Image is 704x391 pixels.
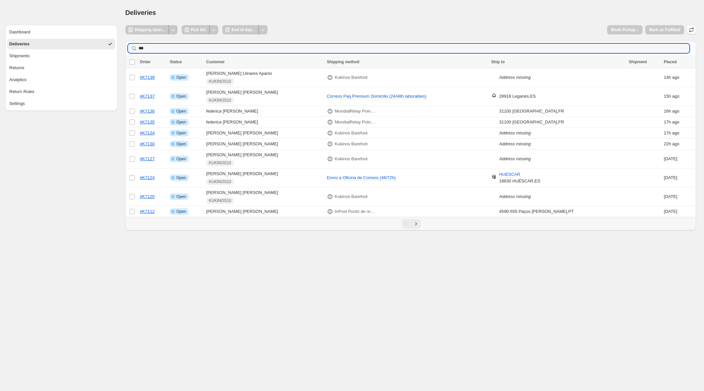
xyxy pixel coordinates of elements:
td: ago [662,128,696,139]
i: Address missing [499,194,531,199]
button: Analytics [7,74,115,85]
a: #K7137 [140,94,155,99]
td: [PERSON_NAME] [PERSON_NAME] [204,87,325,106]
a: #K7135 [140,120,155,124]
span: Open [176,130,186,136]
span: KUKINOS10 [209,198,231,203]
span: Open [176,94,186,99]
div: 31100 [GEOGRAPHIC_DATA] , FR [499,119,564,125]
a: #K7112 [140,209,155,214]
td: [PERSON_NAME] Llinares Aparisi [204,68,325,87]
p: Kukinos Barefoot [335,141,367,147]
div: Settings [9,100,25,107]
div: Return Rules [9,88,34,95]
button: Shipments [7,51,115,61]
span: Ship to [491,60,505,64]
td: ago [662,106,696,117]
time: Saturday, September 13, 2025 at 1:40:42 PM [664,194,678,199]
button: Correos Paq Premium Domicilio (24/48h laborables) [323,91,430,102]
button: Kukinos Barefoot [331,72,371,83]
a: #K7130 [140,141,155,146]
p: MondialRelay Point de Retrait (5 a 8 [PERSON_NAME] laborables) • 0.1 km [335,108,376,115]
span: Open [176,194,186,199]
td: [PERSON_NAME] [PERSON_NAME] [204,128,325,139]
i: Address missing [499,75,531,80]
span: Order [140,60,151,64]
td: [PERSON_NAME] [PERSON_NAME] [204,187,325,206]
td: ago [662,139,696,150]
button: InPost Punto de recogida (5 a 8 [PERSON_NAME] laborables) • 0.35 km [331,206,380,217]
button: Dashboard [7,27,115,37]
i: Address missing [499,156,531,161]
span: Customer [206,60,225,64]
span: KUKINOS10 [209,79,231,84]
button: Returns [7,63,115,73]
nav: Pagination [125,217,696,230]
td: ago [662,117,696,128]
time: Sunday, September 14, 2025 at 7:09:45 PM [664,120,671,124]
span: Open [176,141,186,147]
a: #K7120 [140,194,155,199]
span: HUESCAR [499,172,520,177]
p: Kukinos Barefoot [335,156,367,162]
span: Open [176,75,186,80]
time: Sunday, September 14, 2025 at 9:00:19 PM [664,94,671,99]
a: #K7124 [140,175,155,180]
span: Shipping method [327,60,359,64]
time: Sunday, September 14, 2025 at 6:59:42 PM [664,130,671,135]
td: federica [PERSON_NAME] [204,106,325,117]
time: Friday, September 12, 2025 at 10:35:05 PM [664,209,678,214]
i: Address missing [499,141,531,146]
p: Kukinos Barefoot [335,74,367,81]
button: Deliveries [7,39,115,49]
td: federica [PERSON_NAME] [204,117,325,128]
td: [PERSON_NAME] [PERSON_NAME] [204,169,325,187]
p: Kukinos Barefoot [335,193,367,200]
div: 18830 HUÉSCAR , ES [499,171,540,184]
span: KUKINOS10 [209,98,231,103]
p: MondialRelay Point de Retrait (5 a 8 [PERSON_NAME] laborables) • 0.1 km [335,119,376,125]
div: 4590-555 Paços [PERSON_NAME] , PT [499,208,574,215]
button: Next [411,219,421,228]
span: Shipment [629,60,647,64]
i: Address missing [499,130,531,135]
td: ago [662,87,696,106]
time: Sunday, September 14, 2025 at 2:02:34 PM [664,141,671,146]
span: Deliveries [125,9,156,16]
span: Open [176,209,186,214]
button: Kukinos Barefoot [331,191,371,202]
button: Envío a Oficina de Correos (48/72h) [323,172,399,183]
button: Return Rules [7,86,115,97]
div: Deliveries [9,41,29,47]
time: Sunday, September 14, 2025 at 9:16:55 PM [664,75,671,80]
div: 28918 Leganés , ES [499,93,536,100]
span: Open [176,175,186,180]
a: #K7134 [140,130,155,135]
div: Dashboard [9,29,30,35]
button: Kukinos Barefoot [331,128,371,138]
span: Correos Paq Premium Domicilio (24/48h laborables) [327,94,426,99]
span: Open [176,109,186,114]
button: Kukinos Barefoot [331,139,371,149]
a: #K7139 [140,75,155,80]
td: ago [662,68,696,87]
div: 31100 [GEOGRAPHIC_DATA] , FR [499,108,564,115]
div: Shipments [9,53,29,59]
button: MondialRelay Point de Retrait (5 a 8 [PERSON_NAME] laborables) • 0.1 km [331,106,380,117]
span: KUKINOS10 [209,179,231,184]
a: #K7136 [140,109,155,114]
span: Open [176,156,186,162]
time: Saturday, September 13, 2025 at 7:56:40 PM [664,175,678,180]
p: Kukinos Barefoot [335,130,367,136]
time: Sunday, September 14, 2025 at 7:22:25 PM [664,109,671,114]
span: Status [170,60,182,64]
button: HUESCAR [495,169,524,180]
span: Open [176,120,186,125]
div: Returns [9,65,24,71]
td: [PERSON_NAME] [PERSON_NAME] [204,150,325,169]
td: [PERSON_NAME] [PERSON_NAME] [204,206,325,217]
p: InPost Punto de recogida (5 a 8 [PERSON_NAME] laborables) • 0.35 km [335,208,376,215]
span: Envío a Oficina de Correos (48/72h) [327,175,395,180]
button: Kukinos Barefoot [331,154,371,164]
time: Saturday, September 13, 2025 at 8:48:58 PM [664,156,678,161]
